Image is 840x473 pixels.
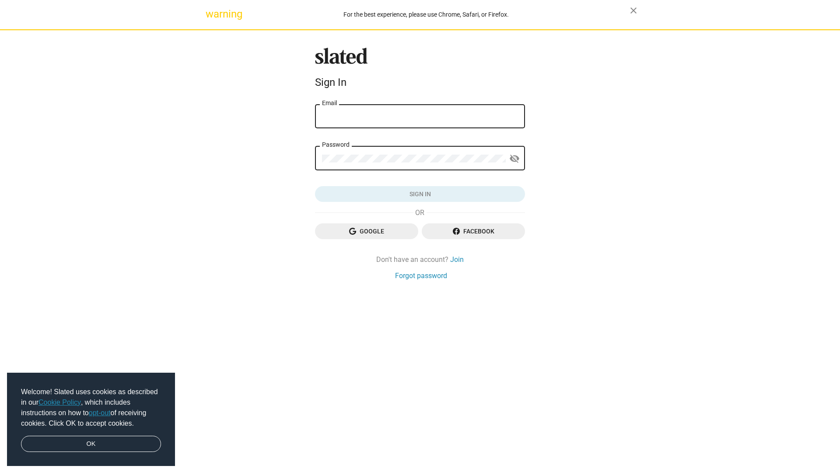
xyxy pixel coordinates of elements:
button: Show password [506,150,523,168]
a: Join [450,255,464,264]
mat-icon: visibility_off [509,152,520,166]
div: cookieconsent [7,373,175,466]
button: Facebook [422,223,525,239]
mat-icon: warning [206,9,216,19]
a: Forgot password [395,271,447,280]
mat-icon: close [628,5,639,16]
div: For the best experience, please use Chrome, Safari, or Firefox. [222,9,630,21]
button: Google [315,223,418,239]
div: Don't have an account? [315,255,525,264]
a: dismiss cookie message [21,436,161,452]
span: Welcome! Slated uses cookies as described in our , which includes instructions on how to of recei... [21,387,161,429]
span: Google [322,223,411,239]
a: opt-out [89,409,111,417]
a: Cookie Policy [38,399,81,406]
span: Facebook [429,223,518,239]
sl-branding: Sign In [315,48,525,92]
div: Sign In [315,76,525,88]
